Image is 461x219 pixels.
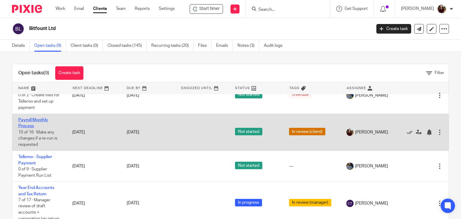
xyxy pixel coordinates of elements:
[289,128,325,135] span: In review (client)
[346,163,354,170] img: Jaskaran%20Singh.jpeg
[66,114,120,151] td: [DATE]
[258,7,312,13] input: Search
[12,5,42,13] img: Pixie
[18,93,59,110] span: 0 of 2 · Create files for Telleroo and set up payment
[407,129,416,135] a: Mark as done
[289,163,334,169] div: ---
[235,162,262,169] span: Not started
[116,6,126,12] a: Team
[66,77,120,114] td: [DATE]
[346,200,354,207] img: svg%3E
[18,155,52,165] a: Telleroo - Supplier Payment
[355,129,388,135] span: [PERSON_NAME]
[55,66,83,80] a: Create task
[127,201,139,205] span: [DATE]
[437,4,447,14] img: MaxAcc_Sep21_ElliDeanPhoto_030.jpg
[12,40,30,52] a: Details
[355,163,388,169] span: [PERSON_NAME]
[181,86,212,90] span: Snoozed Until
[199,6,220,12] span: Start timer
[74,6,84,12] a: Email
[127,130,139,134] span: [DATE]
[159,6,175,12] a: Settings
[44,70,49,75] span: (9)
[66,151,120,182] td: [DATE]
[18,130,57,147] span: 10 of 16 · Make any changes if a re-run is requested
[198,40,212,52] a: Files
[71,40,103,52] a: Client tasks (0)
[18,70,49,76] h1: Open tasks
[216,40,233,52] a: Emails
[401,6,434,12] p: [PERSON_NAME]
[127,164,139,168] span: [DATE]
[346,129,354,136] img: MaxAcc_Sep21_ElliDeanPhoto_030.jpg
[235,128,262,135] span: Not started
[235,91,262,98] span: Not started
[135,6,150,12] a: Reports
[151,40,194,52] a: Recurring tasks (20)
[264,40,287,52] a: Audit logs
[29,25,300,32] h2: Bitfount Ltd
[346,92,354,99] img: Jaskaran%20Singh.jpeg
[18,186,54,196] a: Year End Accounts and Tax Return
[376,24,411,34] a: Create task
[235,86,250,90] span: Status
[435,71,444,75] span: Filter
[289,199,331,206] span: In review (manager)
[34,40,66,52] a: Open tasks (9)
[190,4,223,14] div: Bitfount Ltd
[56,6,65,12] a: Work
[345,7,368,11] span: Get Support
[12,22,25,35] img: svg%3E
[289,91,312,98] span: Overdue
[235,199,262,206] span: In progress
[18,118,48,128] a: Payroll Monthly Process
[93,6,107,12] a: Clients
[127,93,139,97] span: [DATE]
[237,40,259,52] a: Notes (3)
[107,40,147,52] a: Closed tasks (145)
[289,86,300,90] span: Tags
[18,167,51,178] span: 0 of 9 · Supplier Payment Run List
[355,200,388,206] span: [PERSON_NAME]
[355,92,388,98] span: [PERSON_NAME]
